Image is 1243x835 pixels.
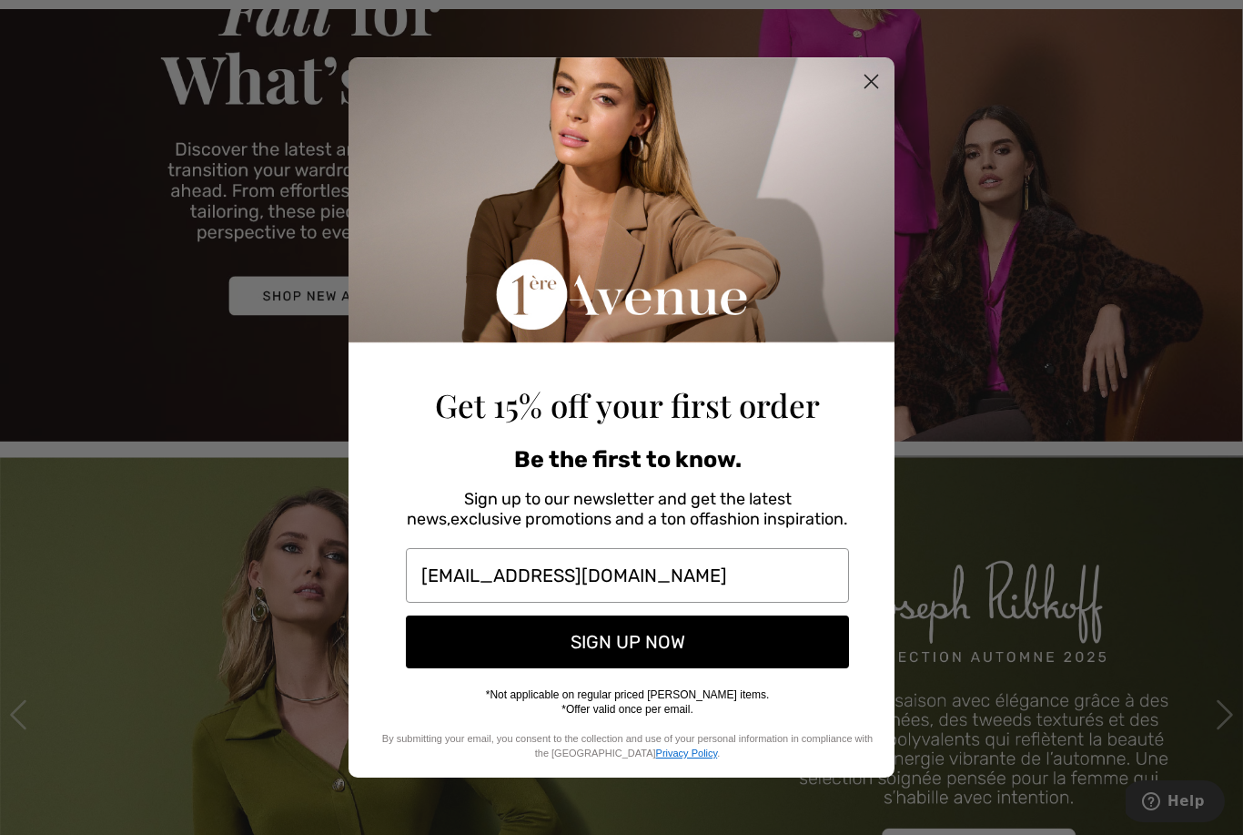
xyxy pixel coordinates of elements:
[435,383,820,426] span: Get 15% off your first order
[710,509,848,529] span: fashion inspiration.
[42,13,79,29] span: Help
[450,509,710,529] span: exclusive promotions and a ton of
[486,688,769,701] span: *Not applicable on regular priced [PERSON_NAME] items.
[514,446,742,473] span: Be the first to know.
[406,548,849,603] input: Enter Your Email
[656,748,718,759] a: Privacy Policy
[406,616,849,668] button: SIGN UP NOW
[407,489,792,529] span: Sign up to our newsletter and get the latest news,
[855,66,887,97] button: Close dialog
[382,733,873,759] span: By submitting your email, you consent to the collection and use of your personal information in c...
[561,703,693,716] span: *Offer valid once per email.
